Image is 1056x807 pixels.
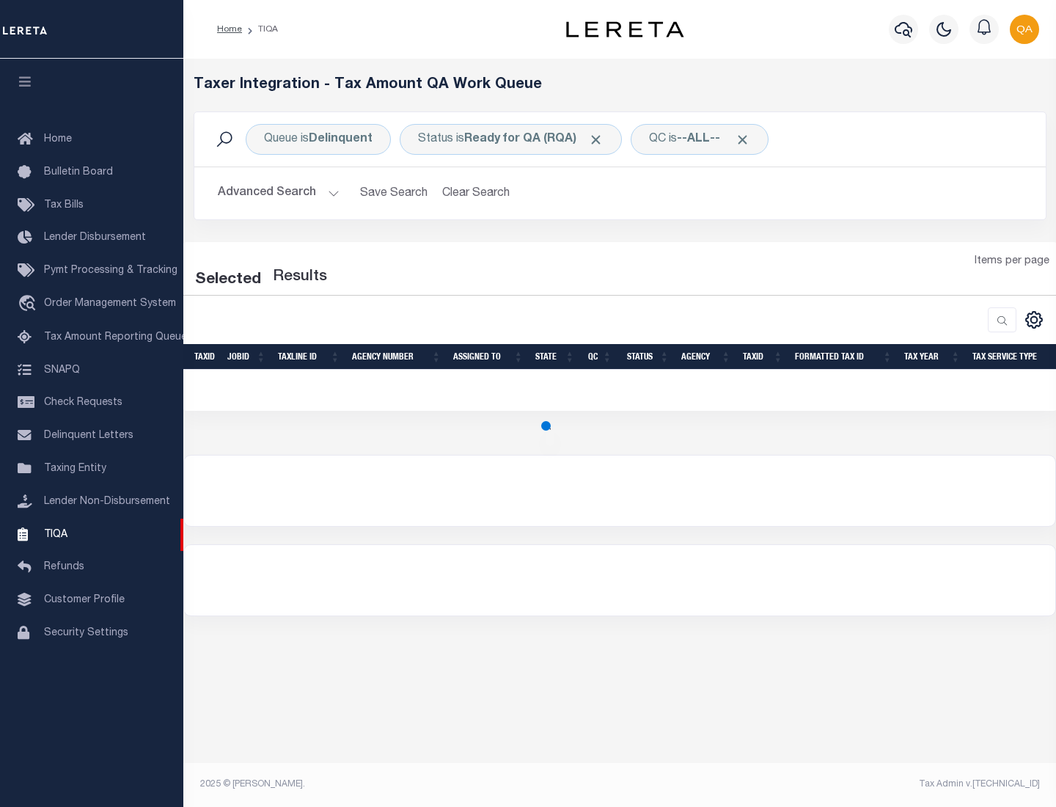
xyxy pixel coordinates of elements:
[346,344,447,370] th: Agency Number
[44,266,177,276] span: Pymt Processing & Tracking
[272,344,346,370] th: TaxLine ID
[44,233,146,243] span: Lender Disbursement
[566,21,683,37] img: logo-dark.svg
[217,25,242,34] a: Home
[675,344,737,370] th: Agency
[44,595,125,605] span: Customer Profile
[618,344,675,370] th: Status
[44,562,84,572] span: Refunds
[44,497,170,507] span: Lender Non-Disbursement
[273,266,327,289] label: Results
[309,134,373,145] b: Delinquent
[218,179,340,208] button: Advanced Search
[436,179,516,208] button: Clear Search
[44,628,128,638] span: Security Settings
[44,167,113,178] span: Bulletin Board
[44,398,122,408] span: Check Requests
[18,295,41,314] i: travel_explore
[737,344,789,370] th: TaxID
[44,431,133,441] span: Delinquent Letters
[975,254,1049,270] span: Items per page
[246,124,391,155] div: Click to Edit
[588,132,604,147] span: Click to Remove
[581,344,618,370] th: QC
[44,464,106,474] span: Taxing Entity
[351,179,436,208] button: Save Search
[789,344,898,370] th: Formatted Tax ID
[44,365,80,375] span: SNAPQ
[189,778,620,791] div: 2025 © [PERSON_NAME].
[631,124,769,155] div: Click to Edit
[44,134,72,145] span: Home
[1010,15,1039,44] img: svg+xml;base64,PHN2ZyB4bWxucz0iaHR0cDovL3d3dy53My5vcmcvMjAwMC9zdmciIHBvaW50ZXItZXZlbnRzPSJub25lIi...
[677,134,720,145] b: --ALL--
[529,344,581,370] th: State
[447,344,529,370] th: Assigned To
[221,344,272,370] th: JobID
[44,200,84,211] span: Tax Bills
[195,269,261,292] div: Selected
[400,124,622,155] div: Click to Edit
[188,344,221,370] th: TaxID
[735,132,750,147] span: Click to Remove
[242,23,278,36] li: TIQA
[44,299,176,309] span: Order Management System
[898,344,967,370] th: Tax Year
[44,529,67,539] span: TIQA
[194,76,1046,94] h5: Taxer Integration - Tax Amount QA Work Queue
[464,134,604,145] b: Ready for QA (RQA)
[44,332,187,343] span: Tax Amount Reporting Queue
[631,778,1040,791] div: Tax Admin v.[TECHNICAL_ID]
